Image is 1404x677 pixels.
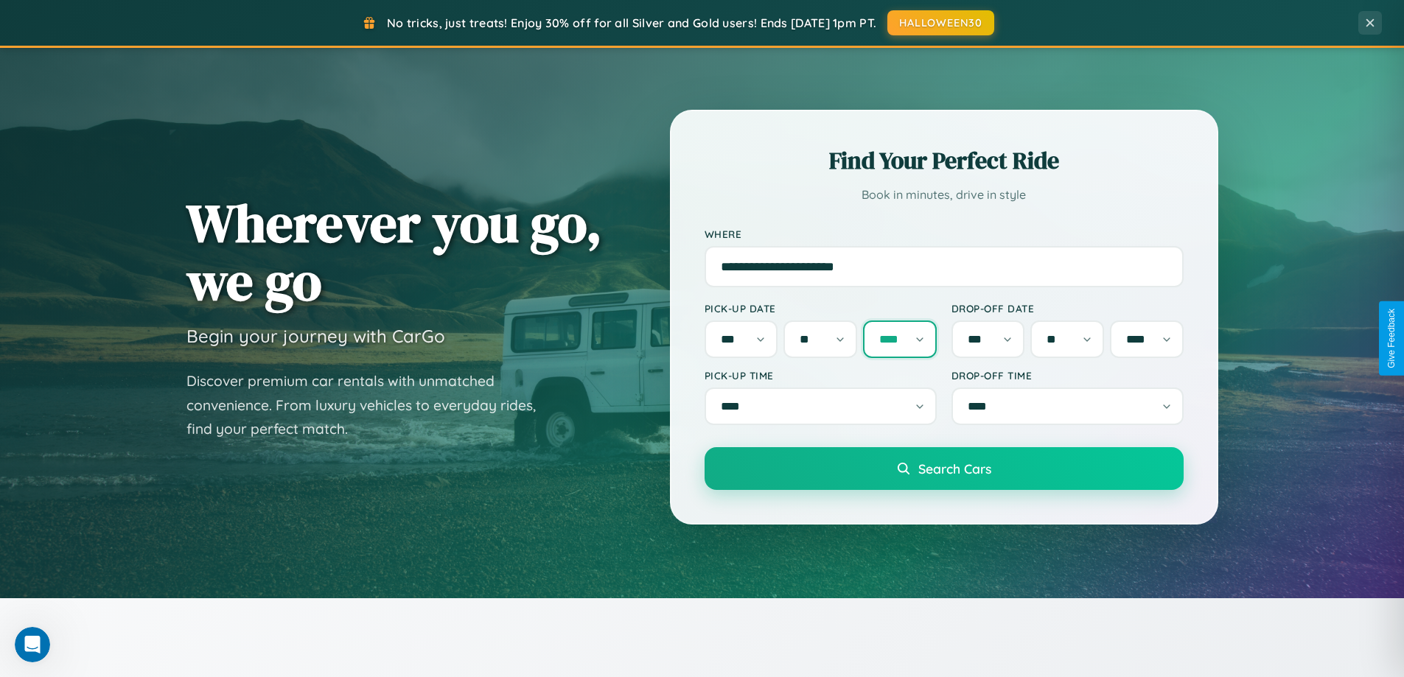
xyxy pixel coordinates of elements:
h2: Find Your Perfect Ride [705,144,1184,177]
button: HALLOWEEN30 [887,10,994,35]
button: Search Cars [705,447,1184,490]
h3: Begin your journey with CarGo [186,325,445,347]
label: Pick-up Time [705,369,937,382]
label: Drop-off Date [951,302,1184,315]
label: Pick-up Date [705,302,937,315]
span: Search Cars [918,460,991,477]
span: No tricks, just treats! Enjoy 30% off for all Silver and Gold users! Ends [DATE] 1pm PT. [387,15,876,30]
p: Book in minutes, drive in style [705,184,1184,206]
label: Drop-off Time [951,369,1184,382]
p: Discover premium car rentals with unmatched convenience. From luxury vehicles to everyday rides, ... [186,369,555,441]
div: Give Feedback [1386,309,1397,368]
h1: Wherever you go, we go [186,194,602,310]
label: Where [705,228,1184,240]
iframe: Intercom live chat [15,627,50,662]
